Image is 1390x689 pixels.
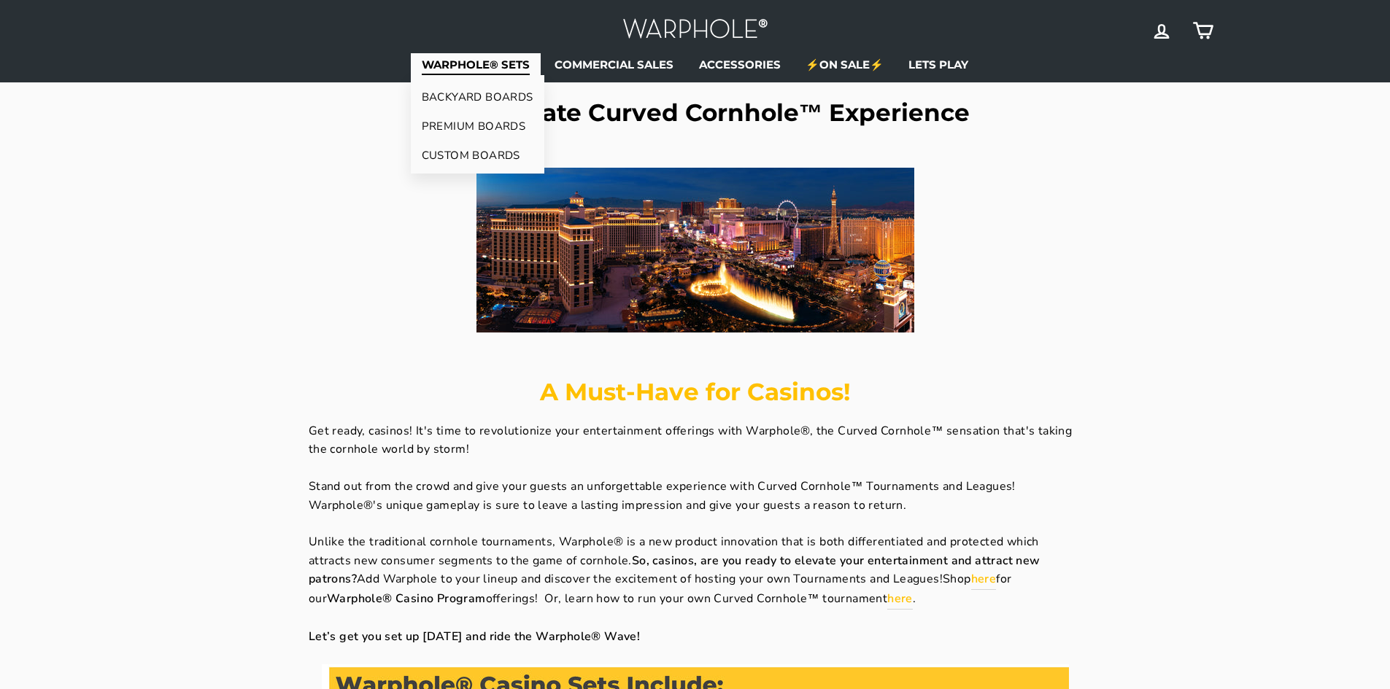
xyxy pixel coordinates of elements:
a: LETS PLAY [897,53,979,75]
img: Warphole [622,15,768,46]
p: Unlike the traditional cornhole tournaments, Warphole® is a new product innovation that is both d... [309,533,1082,609]
p: Get ready, casinos! It's time to revolutionize your entertainment offerings with Warphole®, the C... [309,422,1082,459]
a: PREMIUM BOARDS [411,112,544,141]
strong: here [887,591,913,607]
b: A Must-Have for Casinos! [540,377,850,406]
a: here [887,590,913,610]
a: CUSTOM BOARDS [411,141,544,170]
strong: Let’s get you set up [DATE] and ride the Warphole® Wave! [309,628,640,645]
a: WARPHOLE® SETS [411,53,541,75]
strong: Warphole® Casino Program [327,591,486,607]
a: COMMERCIAL SALES [544,53,684,75]
a: here [971,570,997,590]
span: offerings! Or, learn how to run your own Curved Cornhole™ tournament . [486,591,916,607]
a: BACKYARD BOARDS [411,82,544,112]
a: ACCESSORIES [688,53,792,75]
span: for our [309,571,1012,607]
strong: The Ultimate Curved Cornhole™ Experience [420,98,970,127]
ul: Primary [177,53,1213,75]
strong: So, casinos, are you ready to elevate your entertainment and attract new patrons? [309,553,1040,588]
span: Shop [943,571,971,587]
img: Warphole Las Vegas Strip Image [476,168,914,332]
a: ⚡ON SALE⚡ [795,53,895,75]
p: Stand out from the crowd and give your guests an unforgettable experience with Curved Cornhole™ T... [309,478,1082,515]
